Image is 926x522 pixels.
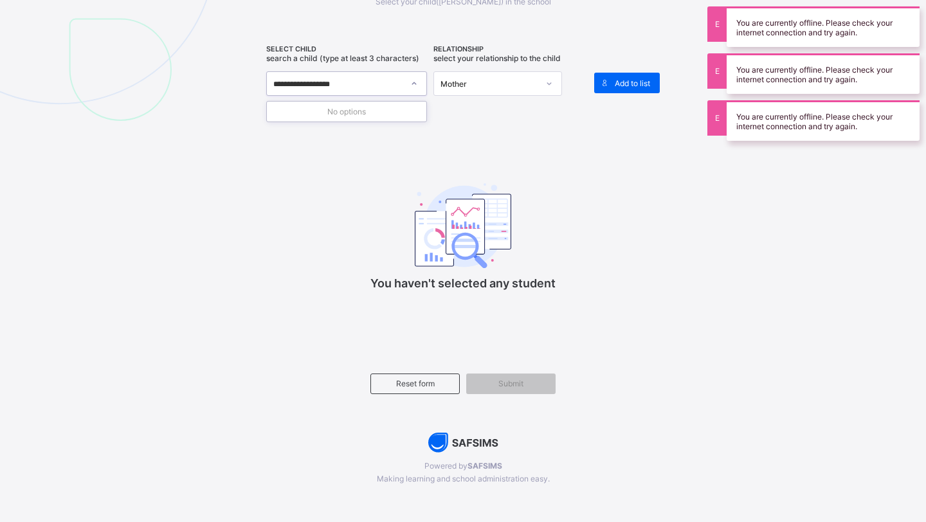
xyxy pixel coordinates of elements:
[232,474,694,483] span: Making learning and school administration easy.
[334,148,592,309] div: You haven't selected any student
[266,53,419,63] span: Search a child (type at least 3 characters)
[381,379,449,388] span: Reset form
[415,183,511,268] img: classEmptyState.7d4ec5dc6d57f4e1adfd249b62c1c528.svg
[267,102,426,122] div: No options
[232,461,694,471] span: Powered by
[727,6,920,47] div: You are currently offline. Please check your internet connection and try again.
[433,53,561,63] span: Select your relationship to the child
[266,45,427,53] span: SELECT CHILD
[440,79,538,89] div: Mother
[433,45,581,53] span: RELATIONSHIP
[468,461,502,471] b: SAFSIMS
[615,78,650,88] span: Add to list
[727,53,920,94] div: You are currently offline. Please check your internet connection and try again.
[428,433,498,453] img: AdK1DDW6R+oPwAAAABJRU5ErkJggg==
[727,100,920,141] div: You are currently offline. Please check your internet connection and try again.
[334,276,592,290] p: You haven't selected any student
[476,379,546,388] span: Submit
